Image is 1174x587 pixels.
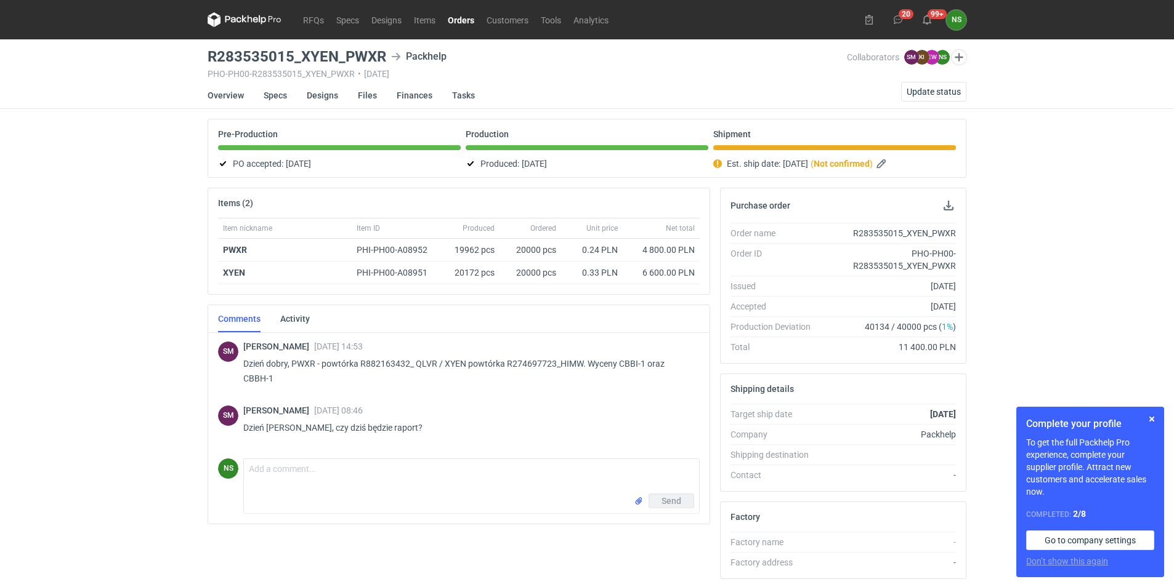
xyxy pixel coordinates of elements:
button: 99+ [917,10,937,30]
strong: [DATE] [930,409,956,419]
a: Overview [208,82,244,109]
span: [DATE] 08:46 [314,405,363,415]
div: - [820,469,956,481]
figcaption: SM [218,405,238,426]
a: Specs [264,82,287,109]
div: PHI-PH00-A08952 [357,244,439,256]
h3: R283535015_XYEN_PWXR [208,49,386,64]
div: PO accepted: [218,156,461,171]
button: Skip for now [1144,412,1159,426]
div: PHI-PH00-A08951 [357,266,439,279]
h2: Factory [731,512,760,522]
div: Factory name [731,536,820,548]
p: Production [466,129,509,139]
span: Send [662,497,681,505]
span: [PERSON_NAME] [243,405,314,415]
button: Update status [901,82,966,102]
a: Go to company settings [1026,530,1154,550]
div: Contact [731,469,820,481]
em: ( [811,159,814,169]
h1: Complete your profile [1026,417,1154,431]
span: 1% [942,322,953,332]
div: [DATE] [820,280,956,292]
div: R283535015_XYEN_PWXR [820,227,956,239]
span: [PERSON_NAME] [243,341,314,351]
strong: Not confirmed [814,159,870,169]
p: Dzień dobry, PWXR - powtórka R882163432_ QLVR / XYEN powtórka R274697723_HIMW. Wyceny CBBI-1 oraz... [243,356,690,386]
div: PHO-PH00-R283535015_XYEN_PWXR [DATE] [208,69,847,79]
div: - [820,556,956,569]
span: [DATE] 14:53 [314,341,363,351]
div: Produced: [466,156,708,171]
div: PHO-PH00-R283535015_XYEN_PWXR [820,247,956,272]
span: Item nickname [223,223,272,233]
button: Download PO [941,198,956,213]
em: ) [870,159,873,169]
button: Edit estimated shipping date [875,156,890,171]
span: Unit price [586,223,618,233]
div: Factory address [731,556,820,569]
span: Ordered [530,223,556,233]
div: Shipping destination [731,449,820,461]
div: Production Deviation [731,321,820,333]
strong: PWXR [223,245,247,255]
div: 20000 pcs [500,262,561,284]
figcaption: EW [925,50,939,65]
p: Pre-Production [218,129,278,139]
a: Customers [480,12,535,27]
a: Files [358,82,377,109]
a: Orders [442,12,480,27]
div: 19962 pcs [444,239,500,262]
button: NS [946,10,966,30]
h2: Purchase order [731,201,790,210]
h2: Shipping details [731,384,794,394]
p: To get the full Packhelp Pro experience, complete your supplier profile. Attract new customers an... [1026,436,1154,498]
div: Est. ship date: [713,156,956,171]
a: Analytics [567,12,615,27]
a: RFQs [297,12,330,27]
div: Packhelp [391,49,447,64]
a: Tasks [452,82,475,109]
div: Order ID [731,247,820,272]
span: [DATE] [522,156,547,171]
strong: 2 / 8 [1073,509,1086,519]
div: Sebastian Markut [218,405,238,426]
span: 40134 / 40000 pcs ( ) [865,321,956,333]
div: 0.33 PLN [566,266,618,279]
div: - [820,536,956,548]
div: Total [731,341,820,353]
div: Company [731,428,820,441]
div: Natalia Stępak [946,10,966,30]
a: Designs [307,82,338,109]
a: Designs [365,12,408,27]
p: Shipment [713,129,751,139]
div: [DATE] [820,300,956,313]
span: Produced [463,223,495,233]
a: Finances [397,82,432,109]
svg: Packhelp Pro [208,12,281,27]
span: [DATE] [783,156,808,171]
div: Order name [731,227,820,239]
div: Accepted [731,300,820,313]
span: [DATE] [286,156,311,171]
figcaption: NS [935,50,950,65]
button: Send [649,493,694,508]
div: Sebastian Markut [218,341,238,362]
a: Items [408,12,442,27]
div: 20000 pcs [500,239,561,262]
span: Net total [666,223,695,233]
a: Activity [280,305,310,332]
div: Issued [731,280,820,292]
a: Tools [535,12,567,27]
span: Collaborators [847,52,899,62]
figcaption: SM [904,50,919,65]
div: 0.24 PLN [566,244,618,256]
div: 20172 pcs [444,262,500,284]
span: Item ID [357,223,380,233]
p: Dzień [PERSON_NAME], czy dziś będzie raport? [243,420,690,435]
strong: XYEN [223,268,245,278]
div: Packhelp [820,428,956,441]
button: Don’t show this again [1026,555,1108,567]
span: Update status [907,87,961,96]
button: Edit collaborators [951,49,967,65]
